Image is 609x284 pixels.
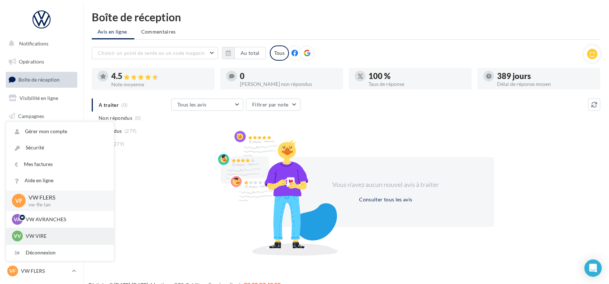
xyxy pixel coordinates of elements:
[112,141,125,147] span: (279)
[4,72,79,87] a: Boîte de réception
[6,140,114,156] a: Sécurité
[111,82,209,87] div: Note moyenne
[98,50,205,56] span: Choisir un point de vente ou un code magasin
[356,195,415,204] button: Consulter tous les avis
[4,180,79,201] a: PLV et print personnalisable
[177,101,207,108] span: Tous les avis
[6,172,114,189] a: Aide en ligne
[26,232,105,240] p: VW VIRE
[240,72,337,80] div: 0
[270,45,289,61] div: Tous
[4,144,79,160] a: Médiathèque
[18,113,44,119] span: Campagnes
[99,114,132,122] span: Non répondus
[222,47,266,59] button: Au total
[21,267,69,275] p: VW FLERS
[584,259,602,277] div: Open Intercom Messenger
[6,123,114,140] a: Gérer mon compte
[29,202,102,208] p: vw-fle-lan
[4,54,79,69] a: Opérations
[92,12,600,22] div: Boîte de réception
[234,47,266,59] button: Au total
[171,99,243,111] button: Tous les avis
[368,72,466,80] div: 100 %
[135,115,141,121] span: (0)
[4,204,79,226] a: Campagnes DataOnDemand
[29,193,102,202] p: VW FLERS
[14,216,21,223] span: VA
[4,162,79,178] a: Calendrier
[6,264,77,278] a: VF VW FLERS
[26,216,105,223] p: VW AVRANCHES
[19,40,48,47] span: Notifications
[4,109,79,124] a: Campagnes
[20,95,58,101] span: Visibilité en ligne
[15,197,22,205] span: VF
[141,28,176,35] span: Commentaires
[9,267,16,275] span: VF
[4,91,79,106] a: Visibilité en ligne
[125,128,137,134] span: (279)
[14,232,21,240] span: VV
[240,82,337,87] div: [PERSON_NAME] non répondus
[324,180,448,189] div: Vous n'avez aucun nouvel avis à traiter
[19,58,44,65] span: Opérations
[18,77,60,83] span: Boîte de réception
[6,156,114,172] a: Mes factures
[4,36,76,51] button: Notifications
[92,47,218,59] button: Choisir un point de vente ou un code magasin
[368,82,466,87] div: Taux de réponse
[497,72,595,80] div: 389 jours
[246,99,301,111] button: Filtrer par note
[497,82,595,87] div: Délai de réponse moyen
[6,245,114,261] div: Déconnexion
[111,72,209,80] div: 4.5
[4,126,79,141] a: Contacts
